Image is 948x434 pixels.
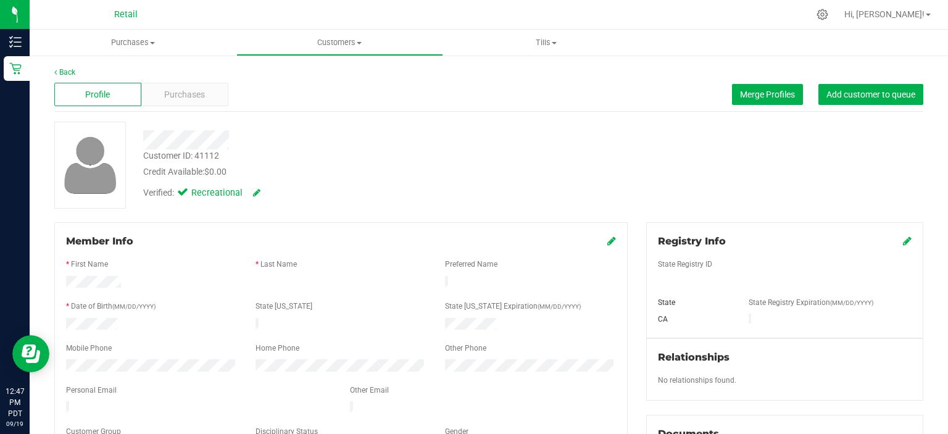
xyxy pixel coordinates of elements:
[191,186,241,200] span: Recreational
[58,133,123,197] img: user-icon.png
[830,299,873,306] span: (MM/DD/YYYY)
[444,37,649,48] span: Tills
[256,301,312,312] label: State [US_STATE]
[658,375,736,386] label: No relationships found.
[164,88,205,101] span: Purchases
[256,343,299,354] label: Home Phone
[445,343,486,354] label: Other Phone
[350,385,389,396] label: Other Email
[649,297,739,308] div: State
[143,186,260,200] div: Verified:
[818,84,923,105] button: Add customer to queue
[445,301,581,312] label: State [US_STATE] Expiration
[204,167,227,177] span: $0.00
[9,62,22,75] inline-svg: Retail
[658,235,726,247] span: Registry Info
[815,9,830,20] div: Manage settings
[114,9,138,20] span: Retail
[658,351,730,363] span: Relationships
[237,37,443,48] span: Customers
[443,30,650,56] a: Tills
[143,165,568,178] div: Credit Available:
[445,259,497,270] label: Preferred Name
[12,335,49,372] iframe: Resource center
[236,30,443,56] a: Customers
[749,297,873,308] label: State Registry Expiration
[71,301,156,312] label: Date of Birth
[30,37,236,48] span: Purchases
[844,9,925,19] span: Hi, [PERSON_NAME]!
[54,68,75,77] a: Back
[658,259,712,270] label: State Registry ID
[143,149,219,162] div: Customer ID: 41112
[66,235,133,247] span: Member Info
[66,343,112,354] label: Mobile Phone
[9,36,22,48] inline-svg: Inventory
[732,84,803,105] button: Merge Profiles
[30,30,236,56] a: Purchases
[6,419,24,428] p: 09/19
[66,385,117,396] label: Personal Email
[260,259,297,270] label: Last Name
[112,303,156,310] span: (MM/DD/YYYY)
[6,386,24,419] p: 12:47 PM PDT
[538,303,581,310] span: (MM/DD/YYYY)
[740,90,795,99] span: Merge Profiles
[85,88,110,101] span: Profile
[71,259,108,270] label: First Name
[826,90,915,99] span: Add customer to queue
[649,314,739,325] div: CA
